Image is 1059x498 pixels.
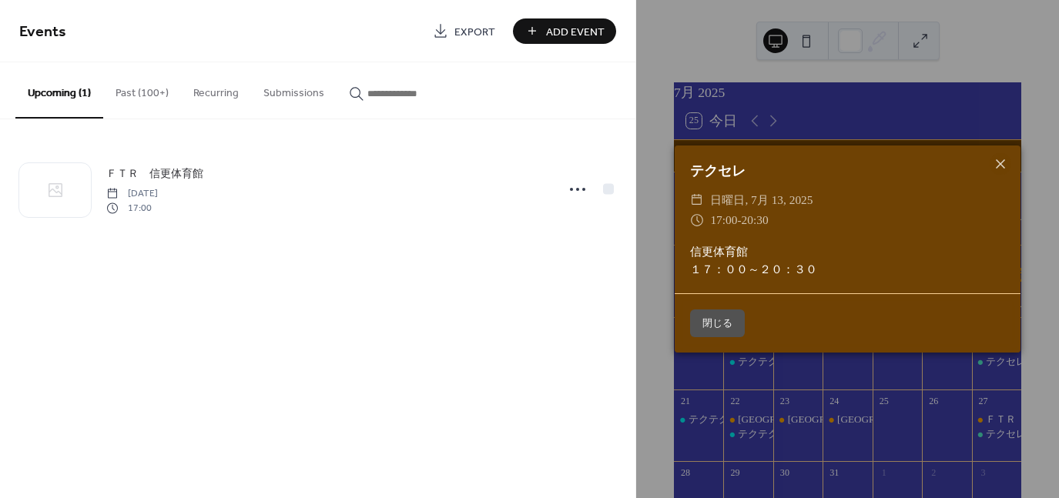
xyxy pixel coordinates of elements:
[690,210,704,230] div: ​
[690,190,704,210] div: ​
[106,166,203,182] span: ＦＴＲ 信更体育館
[675,242,1020,278] div: 信更体育館 １７：００～２０：３０
[690,309,745,337] button: 閉じる
[103,62,181,117] button: Past (100+)
[513,18,616,44] button: Add Event
[421,18,507,44] a: Export
[15,62,103,119] button: Upcoming (1)
[454,24,495,40] span: Export
[737,213,741,226] span: -
[710,190,813,210] span: 日曜日, 7月 13, 2025
[106,187,158,201] span: [DATE]
[106,165,203,182] a: ＦＴＲ 信更体育館
[19,17,66,47] span: Events
[251,62,337,117] button: Submissions
[742,213,769,226] span: 20:30
[106,201,158,215] span: 17:00
[181,62,251,117] button: Recurring
[710,213,737,226] span: 17:00
[675,161,1020,181] div: テクセレ
[546,24,605,40] span: Add Event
